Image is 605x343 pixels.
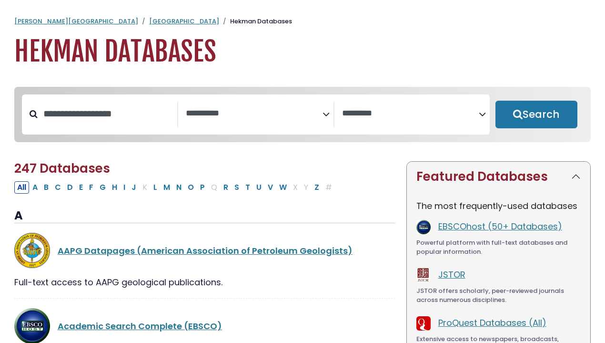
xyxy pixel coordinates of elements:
[30,181,40,194] button: Filter Results A
[149,17,219,26] a: [GEOGRAPHIC_DATA]
[14,36,591,68] h1: Hekman Databases
[232,181,242,194] button: Filter Results S
[97,181,109,194] button: Filter Results G
[438,317,546,329] a: ProQuest Databases (All)
[109,181,120,194] button: Filter Results H
[173,181,184,194] button: Filter Results N
[52,181,64,194] button: Filter Results C
[86,181,96,194] button: Filter Results F
[186,109,323,119] textarea: Search
[265,181,276,194] button: Filter Results V
[41,181,51,194] button: Filter Results B
[407,162,590,192] button: Featured Databases
[276,181,290,194] button: Filter Results W
[64,181,76,194] button: Filter Results D
[219,17,292,26] li: Hekman Databases
[129,181,139,194] button: Filter Results J
[76,181,86,194] button: Filter Results E
[14,17,138,26] a: [PERSON_NAME][GEOGRAPHIC_DATA]
[14,87,591,142] nav: Search filters
[416,199,581,212] p: The most frequently-used databases
[197,181,208,194] button: Filter Results P
[58,245,353,257] a: AAPG Datapages (American Association of Petroleum Geologists)
[161,181,173,194] button: Filter Results M
[312,181,322,194] button: Filter Results Z
[221,181,231,194] button: Filter Results R
[438,220,562,232] a: EBSCOhost (50+ Databases)
[495,101,577,128] button: Submit for Search Results
[14,276,395,289] div: Full-text access to AAPG geological publications.
[121,181,128,194] button: Filter Results I
[58,320,222,332] a: Academic Search Complete (EBSCO)
[14,181,336,193] div: Alpha-list to filter by first letter of database name
[416,238,581,257] div: Powerful platform with full-text databases and popular information.
[151,181,160,194] button: Filter Results L
[185,181,197,194] button: Filter Results O
[253,181,264,194] button: Filter Results U
[416,286,581,305] div: JSTOR offers scholarly, peer-reviewed journals across numerous disciplines.
[38,106,177,122] input: Search database by title or keyword
[14,160,110,177] span: 247 Databases
[14,17,591,26] nav: breadcrumb
[438,269,465,281] a: JSTOR
[14,209,395,223] h3: A
[242,181,253,194] button: Filter Results T
[342,109,479,119] textarea: Search
[14,181,29,194] button: All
